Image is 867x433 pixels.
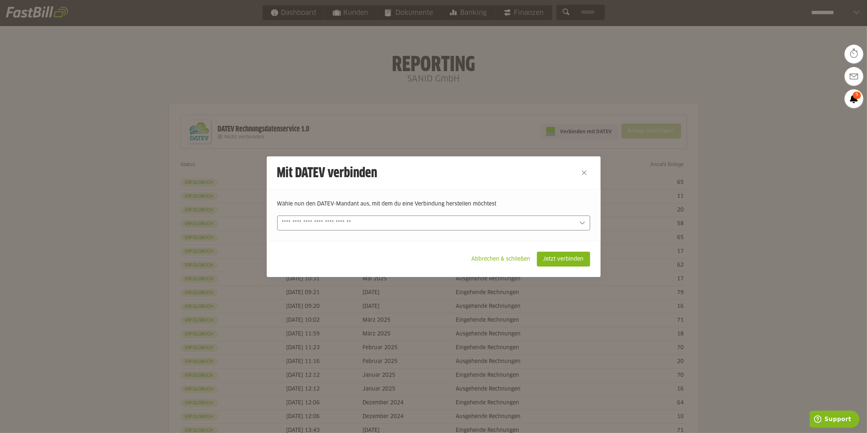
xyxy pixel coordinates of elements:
iframe: Öffnet ein Widget, in dem Sie weitere Informationen finden [810,411,860,429]
p: Wähle nun den DATEV-Mandant aus, mit dem du eine Verbindung herstellen möchtest [277,200,590,208]
sl-button: Jetzt verbinden [537,252,590,267]
a: 5 [845,89,863,108]
span: 5 [853,92,861,99]
sl-button: Abbrechen & schließen [465,252,537,267]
